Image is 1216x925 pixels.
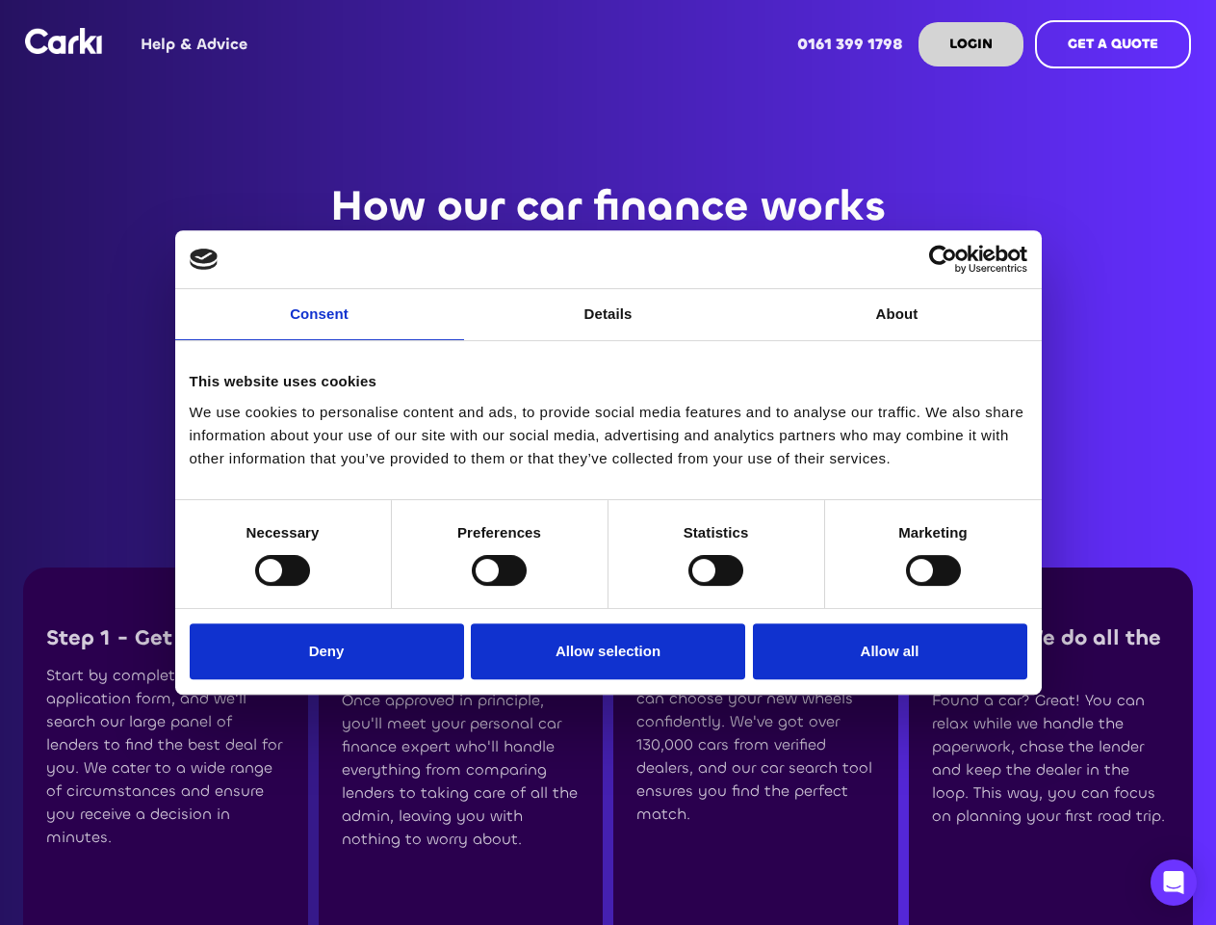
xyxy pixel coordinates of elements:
a: Consent [175,289,464,340]
h3: How our car finance works [330,177,886,237]
a: Details [464,289,753,340]
strong: LOGIN [949,35,993,53]
div: This website uses cookies [190,370,1027,393]
strong: Preferences [457,524,541,541]
strong: Statistics [684,524,749,541]
a: LOGIN [918,22,1023,66]
button: Allow all [753,623,1027,679]
a: Help & Advice [125,7,263,82]
img: Logo [25,28,102,54]
p: Step 4 - We do all the checks [932,625,1171,676]
a: Usercentrics Cookiebot - opens in a new window [859,245,1027,274]
button: Deny [190,623,464,679]
div: With your finance in place, you can choose your new wheels confidently. We've got over 130,000 ca... [636,664,875,826]
a: home [25,28,102,54]
strong: GET A QUOTE [1068,35,1158,53]
img: logo [190,249,219,270]
div: Start by completing our application form, and we'll search our large panel of lenders to find the... [46,664,285,849]
a: About [753,289,1042,340]
div: We use cookies to personalise content and ads, to provide social media features and to analyse ou... [190,401,1027,470]
a: 0161 399 1798 [782,7,918,82]
strong: Necessary [246,524,320,541]
strong: Marketing [898,524,968,541]
button: Allow selection [471,623,745,679]
div: Once approved in principle, you'll meet your personal car finance expert who'll handle everything... [342,689,581,851]
p: Step 1 - Get a quote [46,625,285,650]
div: Found a car? Great! You can relax while we handle the paperwork, chase the lender and keep the de... [932,689,1171,828]
strong: 0161 399 1798 [797,34,903,54]
a: GET A QUOTE [1035,20,1191,68]
div: Open Intercom Messenger [1151,859,1197,906]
